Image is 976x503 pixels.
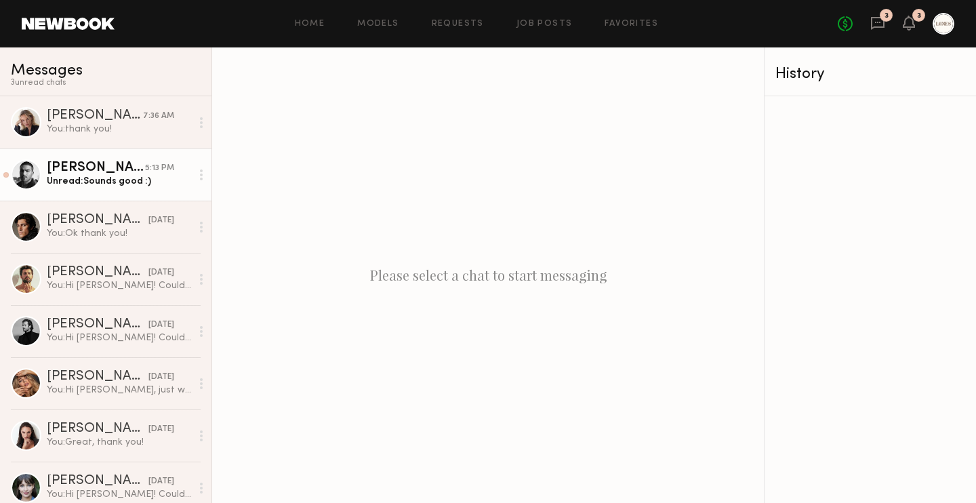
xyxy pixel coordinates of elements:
[884,12,889,20] div: 3
[47,422,148,436] div: [PERSON_NAME]
[148,214,174,227] div: [DATE]
[148,423,174,436] div: [DATE]
[605,20,658,28] a: Favorites
[295,20,325,28] a: Home
[47,370,148,384] div: [PERSON_NAME]
[47,318,148,331] div: [PERSON_NAME]
[47,331,191,344] div: You: Hi [PERSON_NAME]! Could you send us three raw unedited selfies of you wearing sunglasses? Fr...
[47,436,191,449] div: You: Great, thank you!
[775,66,965,82] div: History
[47,279,191,292] div: You: Hi [PERSON_NAME]! Could you send us three raw unedited selfies of you wearing sunglasses? Fr...
[47,488,191,501] div: You: Hi [PERSON_NAME]! Could you send us three raw unedited selfies of you wearing sunglasses? Fr...
[47,109,143,123] div: [PERSON_NAME]
[47,161,145,175] div: [PERSON_NAME]
[870,16,885,33] a: 3
[145,162,174,175] div: 5:13 PM
[143,110,174,123] div: 7:36 AM
[47,214,148,227] div: [PERSON_NAME]
[148,319,174,331] div: [DATE]
[47,384,191,397] div: You: Hi [PERSON_NAME], just wanted to reach out one last time - are you able to send us those sel...
[47,227,191,240] div: You: Ok thank you!
[148,266,174,279] div: [DATE]
[432,20,484,28] a: Requests
[47,123,191,136] div: You: thank you!
[148,371,174,384] div: [DATE]
[516,20,573,28] a: Job Posts
[47,475,148,488] div: [PERSON_NAME]
[11,63,83,79] span: Messages
[357,20,399,28] a: Models
[212,47,764,503] div: Please select a chat to start messaging
[917,12,921,20] div: 3
[47,266,148,279] div: [PERSON_NAME]
[148,475,174,488] div: [DATE]
[47,175,191,188] div: Unread: Sounds good :)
